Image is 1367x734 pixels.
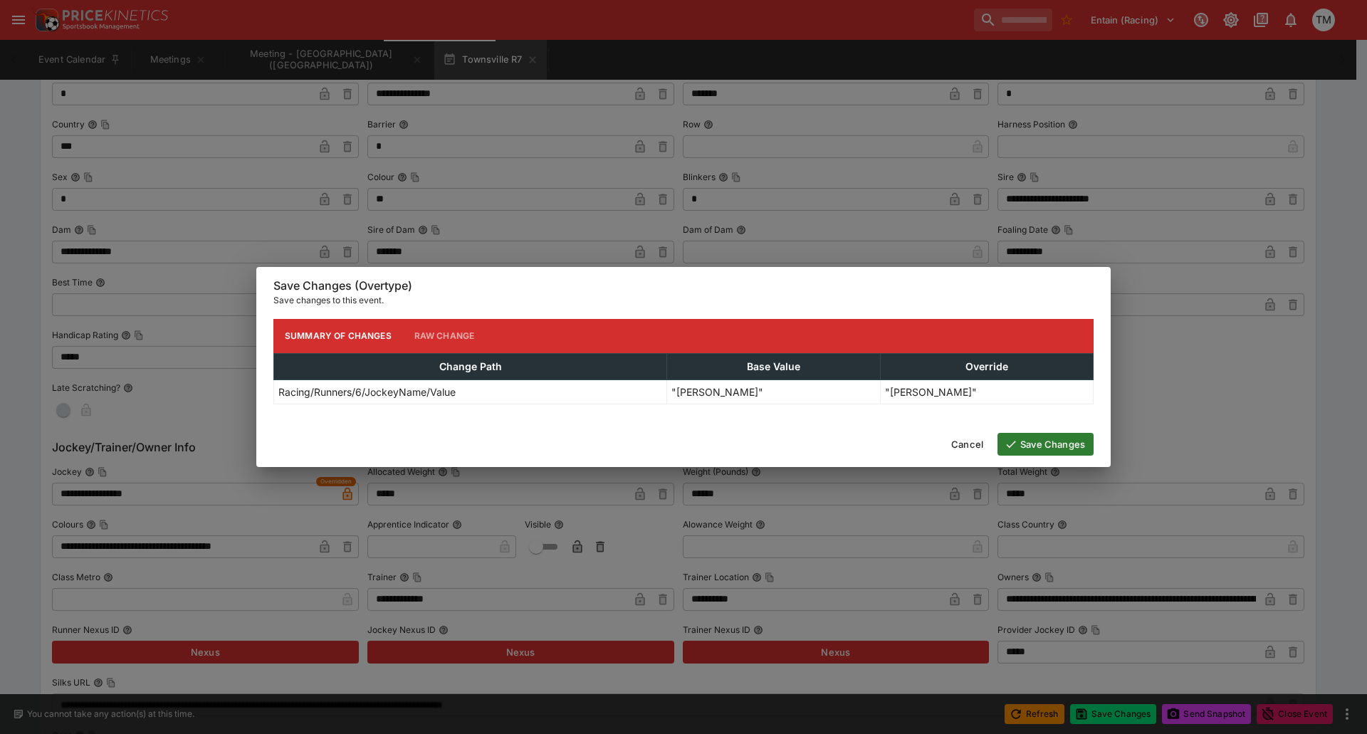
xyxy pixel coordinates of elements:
[997,433,1094,456] button: Save Changes
[667,353,880,379] th: Base Value
[278,384,456,399] p: Racing/Runners/6/JockeyName/Value
[667,379,880,404] td: "[PERSON_NAME]"
[274,353,667,379] th: Change Path
[273,278,1094,293] h6: Save Changes (Overtype)
[273,293,1094,308] p: Save changes to this event.
[880,353,1093,379] th: Override
[403,319,486,353] button: Raw Change
[943,433,992,456] button: Cancel
[880,379,1093,404] td: "[PERSON_NAME]"
[273,319,403,353] button: Summary of Changes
